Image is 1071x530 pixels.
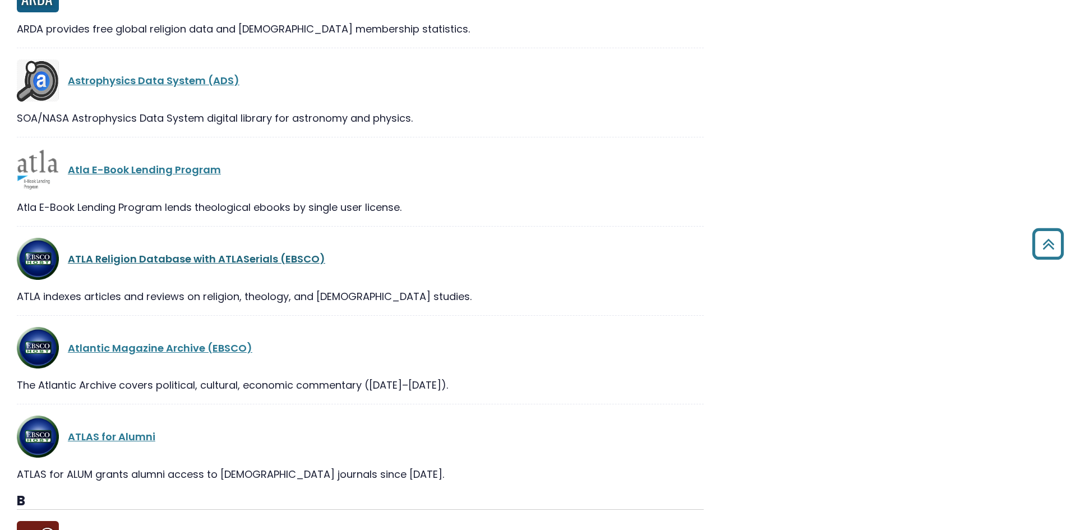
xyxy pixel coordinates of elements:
[17,289,704,304] div: ATLA indexes articles and reviews on religion, theology, and [DEMOGRAPHIC_DATA] studies.
[17,21,704,36] div: ARDA provides free global religion data and [DEMOGRAPHIC_DATA] membership statistics.
[17,416,59,458] img: ATLA Religion Database
[1028,233,1068,254] a: Back to Top
[17,377,704,393] div: The Atlantic Archive covers political, cultural, economic commentary ([DATE]–[DATE]).
[68,430,155,444] a: ATLAS for Alumni
[68,73,239,87] a: Astrophysics Data System (ADS)
[17,110,704,126] div: SOA/NASA Astrophysics Data System digital library for astronomy and physics.
[17,200,704,215] div: Atla E-Book Lending Program lends theological ebooks by single user license.
[17,467,704,482] div: ATLAS for ALUM grants alumni access to [DEMOGRAPHIC_DATA] journals since [DATE].
[68,163,221,177] a: Atla E-Book Lending Program
[17,493,704,510] h3: B
[68,341,252,355] a: Atlantic Magazine Archive (EBSCO)
[68,252,325,266] a: ATLA Religion Database with ATLASerials (EBSCO)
